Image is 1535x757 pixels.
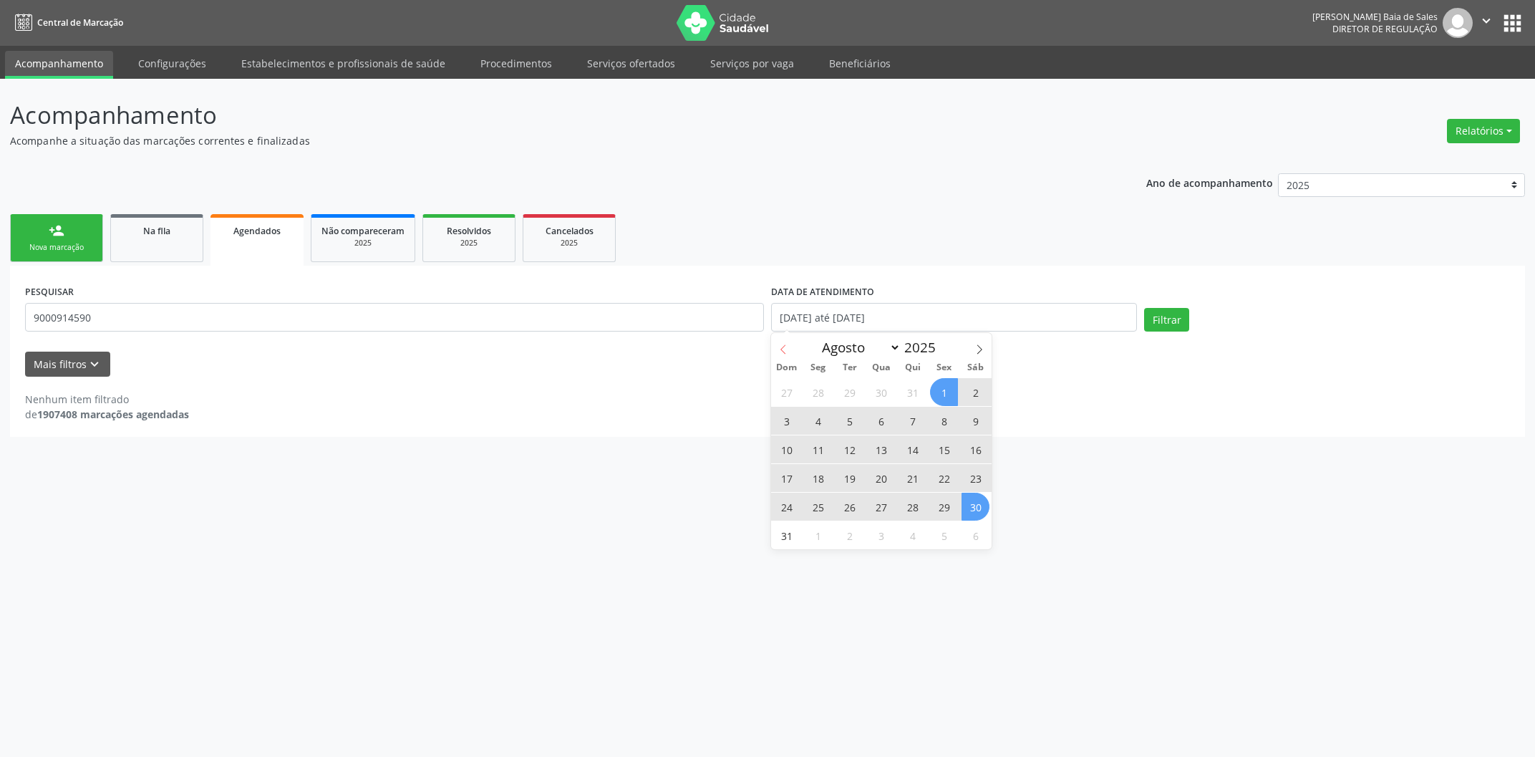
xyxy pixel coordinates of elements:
span: Julho 31, 2025 [899,378,926,406]
div: de [25,407,189,422]
span: Diretor de regulação [1332,23,1438,35]
span: Agosto 12, 2025 [836,435,863,463]
span: Agosto 25, 2025 [804,493,832,521]
span: Julho 30, 2025 [867,378,895,406]
img: img [1443,8,1473,38]
span: Agosto 2, 2025 [962,378,989,406]
div: Nova marcação [21,242,92,253]
div: 2025 [433,238,505,249]
span: Agosto 23, 2025 [962,464,989,492]
span: Agosto 14, 2025 [899,435,926,463]
button: Mais filtroskeyboard_arrow_down [25,352,110,377]
span: Setembro 4, 2025 [899,521,926,549]
span: Agosto 16, 2025 [962,435,989,463]
span: Julho 29, 2025 [836,378,863,406]
span: Agosto 24, 2025 [773,493,800,521]
span: Agosto 21, 2025 [899,464,926,492]
span: Agosto 27, 2025 [867,493,895,521]
a: Configurações [128,51,216,76]
span: Sex [929,363,960,372]
span: Agosto 9, 2025 [962,407,989,435]
i: keyboard_arrow_down [87,357,102,372]
span: Agosto 3, 2025 [773,407,800,435]
span: Seg [803,363,834,372]
span: Agosto 31, 2025 [773,521,800,549]
span: Agosto 6, 2025 [867,407,895,435]
span: Agosto 18, 2025 [804,464,832,492]
span: Agosto 13, 2025 [867,435,895,463]
span: Dom [771,363,803,372]
span: Ter [834,363,866,372]
a: Serviços por vaga [700,51,804,76]
div: person_add [49,223,64,238]
span: Agosto 4, 2025 [804,407,832,435]
span: Cancelados [546,225,594,237]
a: Estabelecimentos e profissionais de saúde [231,51,455,76]
i:  [1478,13,1494,29]
span: Setembro 1, 2025 [804,521,832,549]
input: Selecione um intervalo [771,303,1137,332]
span: Não compareceram [321,225,405,237]
span: Agosto 5, 2025 [836,407,863,435]
span: Setembro 3, 2025 [867,521,895,549]
span: Setembro 2, 2025 [836,521,863,549]
span: Qua [866,363,897,372]
span: Agosto 11, 2025 [804,435,832,463]
a: Acompanhamento [5,51,113,79]
span: Central de Marcação [37,16,123,29]
a: Serviços ofertados [577,51,685,76]
span: Agosto 17, 2025 [773,464,800,492]
span: Agosto 1, 2025 [930,378,958,406]
span: Na fila [143,225,170,237]
span: Resolvidos [447,225,491,237]
span: Agosto 20, 2025 [867,464,895,492]
div: [PERSON_NAME] Baia de Sales [1312,11,1438,23]
div: 2025 [321,238,405,249]
span: Sáb [960,363,992,372]
input: Year [901,338,948,357]
span: Agosto 10, 2025 [773,435,800,463]
select: Month [815,337,901,357]
strong: 1907408 marcações agendadas [37,408,189,421]
span: Qui [897,363,929,372]
button: Filtrar [1144,308,1189,332]
div: 2025 [533,238,605,249]
span: Julho 28, 2025 [804,378,832,406]
p: Acompanhamento [10,97,1070,133]
label: PESQUISAR [25,281,74,303]
span: Julho 27, 2025 [773,378,800,406]
label: DATA DE ATENDIMENTO [771,281,874,303]
p: Ano de acompanhamento [1146,173,1273,191]
span: Agosto 19, 2025 [836,464,863,492]
span: Agosto 29, 2025 [930,493,958,521]
p: Acompanhe a situação das marcações correntes e finalizadas [10,133,1070,148]
span: Agosto 15, 2025 [930,435,958,463]
button: Relatórios [1447,119,1520,143]
a: Beneficiários [819,51,901,76]
span: Setembro 6, 2025 [962,521,989,549]
span: Agendados [233,225,281,237]
a: Central de Marcação [10,11,123,34]
div: Nenhum item filtrado [25,392,189,407]
span: Agosto 28, 2025 [899,493,926,521]
button:  [1473,8,1500,38]
span: Agosto 30, 2025 [962,493,989,521]
span: Agosto 7, 2025 [899,407,926,435]
span: Agosto 8, 2025 [930,407,958,435]
input: Nome, código do beneficiário ou CPF [25,303,764,332]
button: apps [1500,11,1525,36]
span: Agosto 22, 2025 [930,464,958,492]
a: Procedimentos [470,51,562,76]
span: Setembro 5, 2025 [930,521,958,549]
span: Agosto 26, 2025 [836,493,863,521]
